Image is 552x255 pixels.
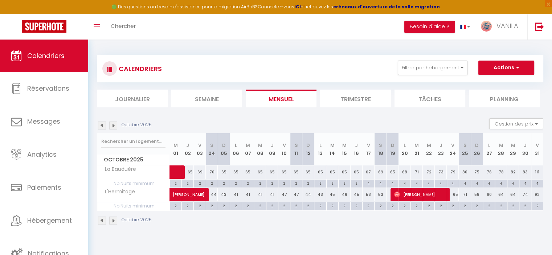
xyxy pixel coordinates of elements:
th: 23 [435,133,447,165]
button: Ouvrir le widget de chat LiveChat [6,3,28,25]
abbr: V [367,142,370,149]
div: 2 [471,202,483,209]
div: 2 [351,202,362,209]
p: Octobre 2025 [122,217,152,223]
div: 70 [206,165,218,179]
img: logout [535,22,544,31]
div: 41 [242,188,254,201]
th: 08 [254,133,266,165]
div: 2 [266,180,278,186]
div: 64 [507,188,519,201]
abbr: S [295,142,298,149]
div: 4 [363,180,374,186]
a: [PERSON_NAME] [170,188,182,202]
div: 2 [327,180,338,186]
div: 65 [302,165,314,179]
strong: ICI [294,4,301,10]
div: 4 [531,180,543,186]
div: 2 [242,202,254,209]
div: 2 [290,180,302,186]
th: 27 [483,133,495,165]
div: 65 [254,165,266,179]
th: 24 [447,133,459,165]
a: créneaux d'ouverture de la salle migration [333,4,440,10]
div: 65 [278,165,290,179]
div: 65 [338,165,350,179]
li: Journalier [97,90,168,107]
div: 65 [242,165,254,179]
div: 2 [339,202,350,209]
abbr: M [246,142,250,149]
h3: CALENDRIERS [117,61,162,77]
div: 2 [483,202,495,209]
div: 83 [519,165,531,179]
abbr: L [488,142,490,149]
button: Besoin d'aide ? [404,21,455,33]
div: 2 [182,202,193,209]
th: 21 [411,133,423,165]
div: 2 [423,202,434,209]
div: 2 [387,202,398,209]
th: 29 [507,133,519,165]
abbr: V [536,142,539,149]
div: 80 [459,165,471,179]
abbr: D [391,142,394,149]
div: 2 [242,180,254,186]
input: Rechercher un logement... [101,135,165,148]
div: 47 [290,188,302,201]
div: 41 [254,188,266,201]
div: 2 [375,202,386,209]
th: 14 [326,133,338,165]
span: Nb Nuits minimum [97,180,169,188]
button: Gestion des prix [489,118,543,129]
div: 2 [266,202,278,209]
div: 2 [302,180,314,186]
div: 4 [387,180,398,186]
div: 45 [326,188,338,201]
abbr: D [306,142,310,149]
div: 2 [327,202,338,209]
li: Semaine [171,90,242,107]
abbr: M [342,142,347,149]
span: Paiements [27,183,61,192]
th: 04 [206,133,218,165]
div: 65 [218,165,230,179]
span: [PERSON_NAME] [173,184,223,198]
div: 4 [471,180,483,186]
span: Hébergement [27,216,72,225]
th: 09 [266,133,278,165]
th: 26 [471,133,483,165]
div: 4 [519,180,531,186]
th: 01 [170,133,182,165]
div: 2 [182,180,193,186]
div: 45 [351,188,363,201]
th: 17 [363,133,375,165]
abbr: V [451,142,454,149]
th: 10 [278,133,290,165]
abbr: M [330,142,335,149]
abbr: M [414,142,419,149]
div: 64 [495,188,507,201]
div: 2 [218,202,230,209]
div: 69 [194,165,206,179]
div: 68 [398,165,410,179]
abbr: S [379,142,382,149]
th: 12 [302,133,314,165]
th: 18 [375,133,387,165]
abbr: J [439,142,442,149]
div: 58 [471,188,483,201]
div: 41 [266,188,278,201]
div: 71 [459,188,471,201]
a: ... VANILA [475,14,527,40]
abbr: M [511,142,515,149]
div: 4 [435,180,446,186]
th: 30 [519,133,531,165]
div: 4 [507,180,519,186]
div: 2 [230,202,242,209]
div: 47 [278,188,290,201]
span: Analytics [27,150,57,159]
div: 2 [351,180,362,186]
span: VANILA [496,21,518,30]
li: Planning [469,90,540,107]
